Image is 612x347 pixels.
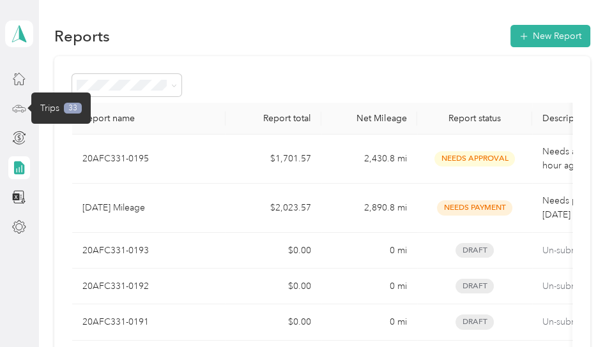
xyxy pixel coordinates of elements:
[321,103,417,135] th: Net Mileage
[226,269,321,304] td: $0.00
[82,279,149,293] p: 20AFC331-0192
[82,315,149,329] p: 20AFC331-0191
[64,103,82,114] span: 33
[434,151,515,166] span: Needs Approval
[226,184,321,233] td: $2,023.57
[82,244,149,258] p: 20AFC331-0193
[82,152,149,166] p: 20AFC331-0195
[540,276,612,347] iframe: Everlance-gr Chat Button Frame
[321,233,417,269] td: 0 mi
[226,304,321,340] td: $0.00
[226,135,321,184] td: $1,701.57
[321,184,417,233] td: 2,890.8 mi
[427,113,522,124] div: Report status
[455,314,494,329] span: Draft
[82,201,145,215] p: [DATE] Mileage
[455,279,494,293] span: Draft
[226,233,321,269] td: $0.00
[54,29,110,43] h1: Reports
[510,25,590,47] button: New Report
[40,101,59,115] span: Trips
[321,135,417,184] td: 2,430.8 mi
[321,304,417,340] td: 0 mi
[455,243,494,258] span: Draft
[437,200,512,215] span: Needs Payment
[72,103,226,135] th: Report name
[321,269,417,304] td: 0 mi
[226,103,321,135] th: Report total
